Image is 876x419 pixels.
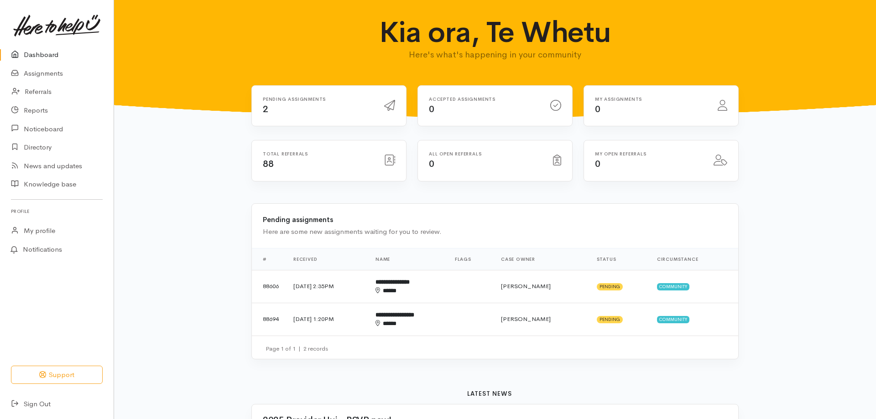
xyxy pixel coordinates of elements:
[252,303,286,336] td: 88694
[429,151,542,156] h6: All open referrals
[429,97,539,102] h6: Accepted assignments
[316,16,675,48] h1: Kia ora, Te Whetu
[467,390,512,398] b: Latest news
[595,103,600,115] span: 0
[316,48,675,61] p: Here's what's happening in your community
[494,248,589,270] th: Case Owner
[11,366,103,384] button: Support
[286,248,368,270] th: Received
[595,97,707,102] h6: My assignments
[263,103,268,115] span: 2
[263,158,273,170] span: 88
[448,248,494,270] th: Flags
[266,345,328,352] small: Page 1 of 1 2 records
[595,151,703,156] h6: My open referrals
[286,270,368,303] td: [DATE] 2:35PM
[11,205,103,217] h6: Profile
[494,303,589,336] td: [PERSON_NAME]
[589,248,650,270] th: Status
[657,283,689,290] span: Community
[286,303,368,336] td: [DATE] 1:20PM
[595,158,600,170] span: 0
[429,158,434,170] span: 0
[252,270,286,303] td: 88606
[597,316,623,323] span: Pending
[263,151,373,156] h6: Total referrals
[252,248,286,270] th: #
[298,345,301,352] span: |
[597,283,623,290] span: Pending
[494,270,589,303] td: [PERSON_NAME]
[263,227,727,237] div: Here are some new assignments waiting for you to review.
[368,248,448,270] th: Name
[650,248,738,270] th: Circumstance
[657,316,689,323] span: Community
[263,215,333,224] b: Pending assignments
[429,103,434,115] span: 0
[263,97,373,102] h6: Pending assignments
